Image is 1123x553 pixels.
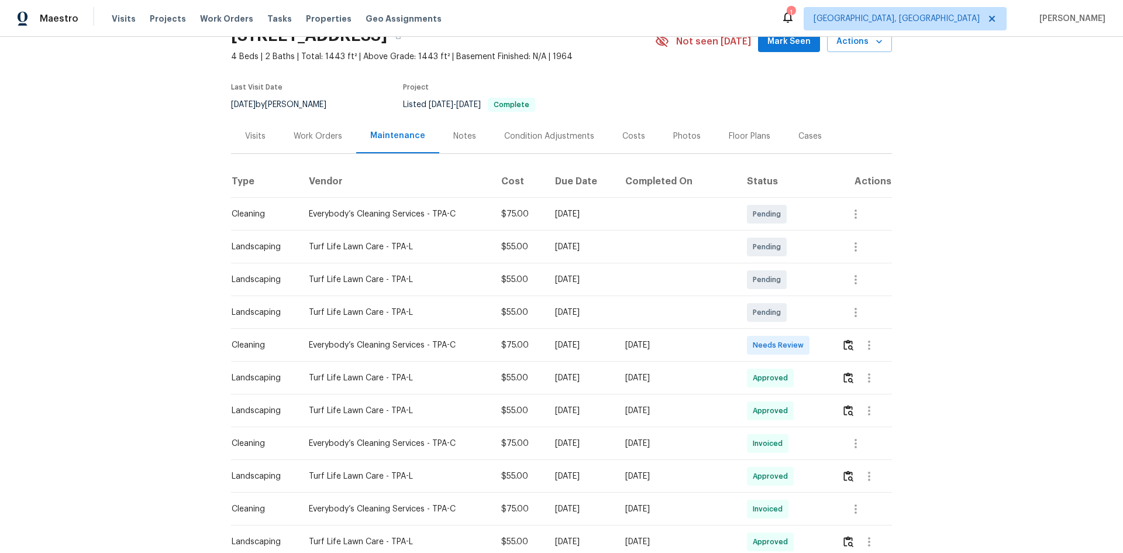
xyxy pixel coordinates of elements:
[622,130,645,142] div: Costs
[370,130,425,142] div: Maintenance
[231,101,256,109] span: [DATE]
[232,405,290,417] div: Landscaping
[366,13,442,25] span: Geo Assignments
[456,101,481,109] span: [DATE]
[758,31,820,53] button: Mark Seen
[294,130,342,142] div: Work Orders
[787,7,795,19] div: 1
[231,30,387,42] h2: [STREET_ADDRESS]
[232,274,290,286] div: Landscaping
[843,339,853,351] img: Review Icon
[232,307,290,318] div: Landscaping
[753,405,793,417] span: Approved
[267,15,292,23] span: Tasks
[843,405,853,416] img: Review Icon
[501,274,536,286] div: $55.00
[625,503,728,515] div: [DATE]
[309,241,483,253] div: Turf Life Lawn Care - TPA-L
[232,503,290,515] div: Cleaning
[673,130,701,142] div: Photos
[767,35,811,49] span: Mark Seen
[231,165,299,198] th: Type
[309,339,483,351] div: Everybody’s Cleaning Services - TPA-C
[842,331,855,359] button: Review Icon
[555,438,607,449] div: [DATE]
[625,536,728,548] div: [DATE]
[753,536,793,548] span: Approved
[753,503,787,515] span: Invoiced
[753,339,808,351] span: Needs Review
[738,165,832,198] th: Status
[429,101,453,109] span: [DATE]
[842,462,855,490] button: Review Icon
[309,208,483,220] div: Everybody’s Cleaning Services - TPA-C
[1035,13,1105,25] span: [PERSON_NAME]
[814,13,980,25] span: [GEOGRAPHIC_DATA], [GEOGRAPHIC_DATA]
[504,130,594,142] div: Condition Adjustments
[753,438,787,449] span: Invoiced
[489,101,534,108] span: Complete
[753,274,786,286] span: Pending
[429,101,481,109] span: -
[309,307,483,318] div: Turf Life Lawn Care - TPA-L
[200,13,253,25] span: Work Orders
[231,51,655,63] span: 4 Beds | 2 Baths | Total: 1443 ft² | Above Grade: 1443 ft² | Basement Finished: N/A | 1964
[299,165,492,198] th: Vendor
[245,130,266,142] div: Visits
[555,405,607,417] div: [DATE]
[232,339,290,351] div: Cleaning
[625,438,728,449] div: [DATE]
[309,536,483,548] div: Turf Life Lawn Care - TPA-L
[555,274,607,286] div: [DATE]
[501,470,536,482] div: $55.00
[836,35,883,49] span: Actions
[403,101,535,109] span: Listed
[555,307,607,318] div: [DATE]
[501,438,536,449] div: $75.00
[40,13,78,25] span: Maestro
[403,84,429,91] span: Project
[842,364,855,392] button: Review Icon
[843,536,853,547] img: Review Icon
[729,130,770,142] div: Floor Plans
[309,470,483,482] div: Turf Life Lawn Care - TPA-L
[232,208,290,220] div: Cleaning
[555,536,607,548] div: [DATE]
[555,208,607,220] div: [DATE]
[231,84,283,91] span: Last Visit Date
[555,339,607,351] div: [DATE]
[753,307,786,318] span: Pending
[798,130,822,142] div: Cases
[555,470,607,482] div: [DATE]
[625,470,728,482] div: [DATE]
[231,98,340,112] div: by [PERSON_NAME]
[232,438,290,449] div: Cleaning
[753,372,793,384] span: Approved
[501,372,536,384] div: $55.00
[753,470,793,482] span: Approved
[843,372,853,383] img: Review Icon
[555,372,607,384] div: [DATE]
[501,405,536,417] div: $55.00
[832,165,892,198] th: Actions
[546,165,616,198] th: Due Date
[501,339,536,351] div: $75.00
[232,241,290,253] div: Landscaping
[843,470,853,482] img: Review Icon
[501,536,536,548] div: $55.00
[501,503,536,515] div: $75.00
[150,13,186,25] span: Projects
[555,241,607,253] div: [DATE]
[625,339,728,351] div: [DATE]
[753,241,786,253] span: Pending
[306,13,352,25] span: Properties
[625,372,728,384] div: [DATE]
[501,208,536,220] div: $75.00
[555,503,607,515] div: [DATE]
[232,372,290,384] div: Landscaping
[309,372,483,384] div: Turf Life Lawn Care - TPA-L
[501,307,536,318] div: $55.00
[309,274,483,286] div: Turf Life Lawn Care - TPA-L
[753,208,786,220] span: Pending
[501,241,536,253] div: $55.00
